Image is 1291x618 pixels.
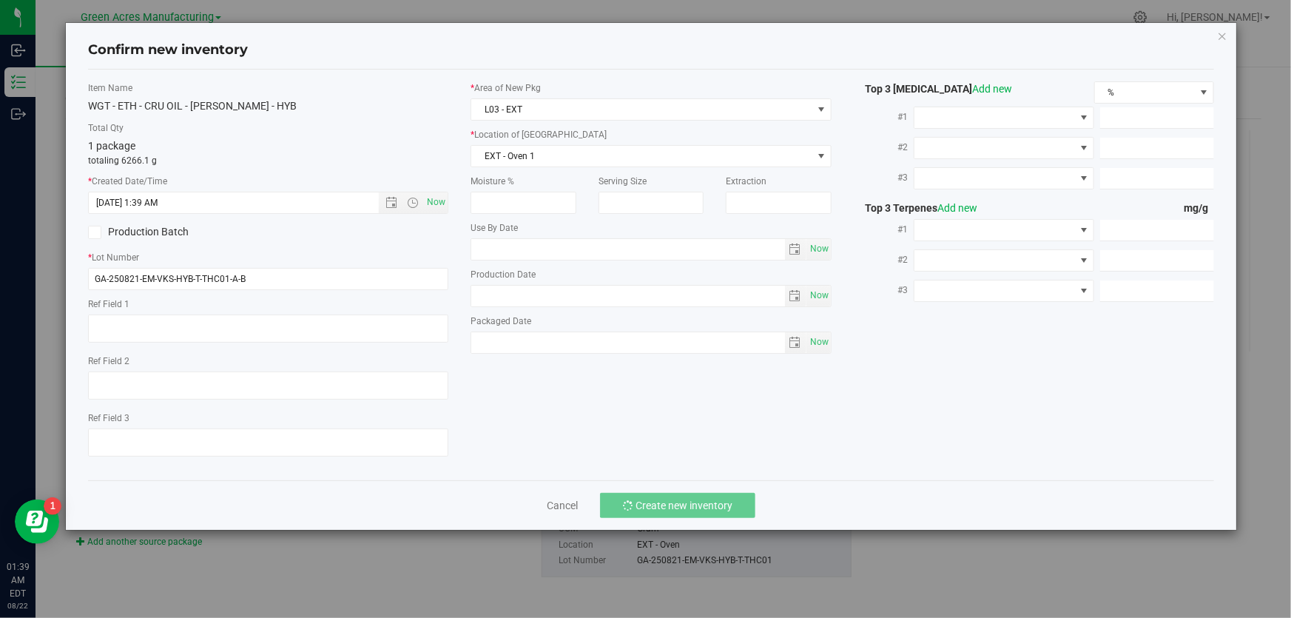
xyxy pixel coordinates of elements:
[854,83,1013,95] span: Top 3 [MEDICAL_DATA]
[471,99,812,120] span: L03 - EXT
[44,497,61,515] iframe: Resource center unread badge
[785,332,806,353] span: select
[471,128,831,141] label: Location of [GEOGRAPHIC_DATA]
[88,224,257,240] label: Production Batch
[854,134,914,161] label: #2
[806,332,831,353] span: select
[88,140,135,152] span: 1 package
[938,202,978,214] a: Add new
[88,412,448,425] label: Ref Field 3
[471,81,831,95] label: Area of New Pkg
[806,285,832,306] span: Set Current date
[785,239,806,260] span: select
[636,500,732,511] span: Create new inventory
[88,298,448,311] label: Ref Field 1
[854,277,914,303] label: #3
[854,246,914,273] label: #2
[424,192,449,213] span: Set Current date
[854,216,914,243] label: #1
[15,500,59,544] iframe: Resource center
[471,221,831,235] label: Use By Date
[471,315,831,328] label: Packaged Date
[854,164,914,191] label: #3
[400,197,425,209] span: Open the time view
[471,268,831,281] label: Production Date
[973,83,1013,95] a: Add new
[854,202,978,214] span: Top 3 Terpenes
[854,104,914,130] label: #1
[379,197,404,209] span: Open the date view
[471,175,576,188] label: Moisture %
[726,175,831,188] label: Extraction
[88,154,448,167] p: totaling 6266.1 g
[88,355,448,368] label: Ref Field 2
[88,81,448,95] label: Item Name
[88,121,448,135] label: Total Qty
[88,41,248,60] h4: Confirm new inventory
[806,239,831,260] span: select
[88,98,448,114] div: WGT - ETH - CRU OIL - [PERSON_NAME] - HYB
[471,146,812,167] span: EXT - Oven 1
[812,146,831,167] span: select
[88,175,448,188] label: Created Date/Time
[806,238,832,260] span: Set Current date
[1184,202,1214,214] span: mg/g
[785,286,806,306] span: select
[806,332,832,353] span: Set Current date
[806,286,831,306] span: select
[600,493,755,518] button: Create new inventory
[1095,82,1195,103] span: %
[599,175,704,188] label: Serving Size
[88,251,448,264] label: Lot Number
[547,498,578,513] a: Cancel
